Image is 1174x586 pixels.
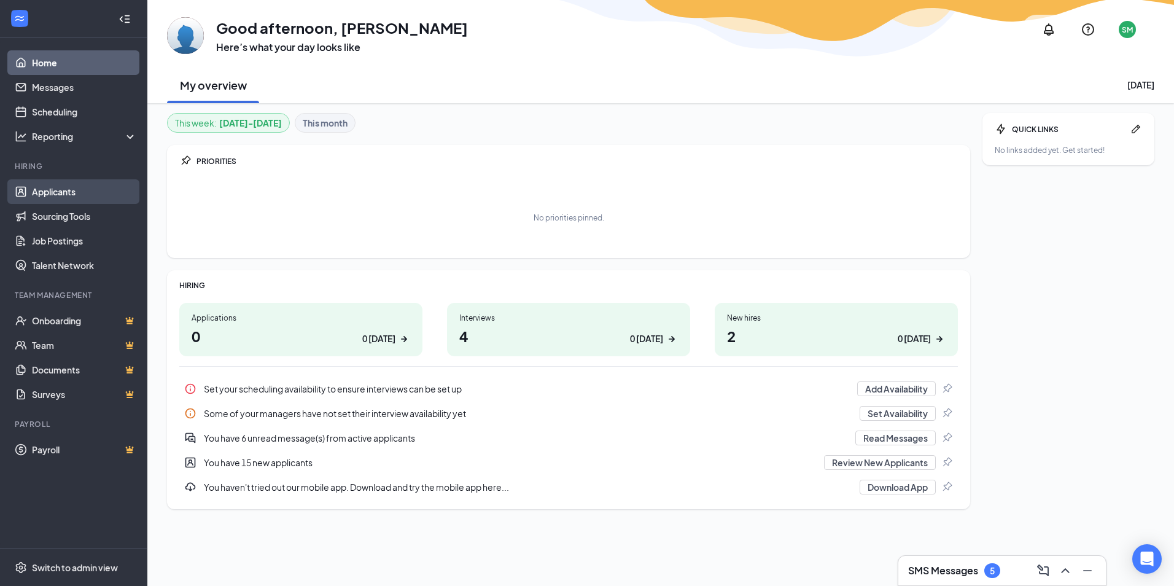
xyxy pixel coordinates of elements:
svg: Pen [1130,123,1142,135]
a: PayrollCrown [32,437,137,462]
a: Job Postings [32,229,137,253]
div: You have 15 new applicants [204,456,817,469]
div: You have 6 unread message(s) from active applicants [204,432,848,444]
svg: Info [184,383,196,395]
a: UserEntityYou have 15 new applicantsReview New ApplicantsPin [179,450,958,475]
svg: Settings [15,561,27,574]
svg: WorkstreamLogo [14,12,26,25]
a: DocumentsCrown [32,357,137,382]
svg: Pin [941,481,953,493]
div: PRIORITIES [196,156,958,166]
div: Hiring [15,161,134,171]
div: Applications [192,313,410,323]
div: 0 [DATE] [898,332,931,345]
svg: Analysis [15,130,27,143]
div: 0 [DATE] [362,332,395,345]
div: 5 [990,566,995,576]
div: Payroll [15,419,134,429]
div: Some of your managers have not set their interview availability yet [179,401,958,426]
svg: Pin [941,432,953,444]
h1: 0 [192,326,410,346]
svg: Pin [941,456,953,469]
h3: SMS Messages [908,564,978,577]
div: Some of your managers have not set their interview availability yet [204,407,852,420]
button: Set Availability [860,406,936,421]
h2: My overview [180,77,247,93]
div: Team Management [15,290,134,300]
svg: Notifications [1041,22,1056,37]
svg: ArrowRight [933,333,946,345]
a: TeamCrown [32,333,137,357]
a: InfoSome of your managers have not set their interview availability yetSet AvailabilityPin [179,401,958,426]
button: ComposeMessage [1032,561,1052,580]
div: QUICK LINKS [1012,124,1125,135]
svg: DoubleChatActive [184,432,196,444]
a: Interviews40 [DATE]ArrowRight [447,303,690,356]
svg: ArrowRight [666,333,678,345]
div: Open Intercom Messenger [1132,544,1162,574]
b: This month [303,116,348,130]
div: You have 15 new applicants [179,450,958,475]
svg: Minimize [1080,563,1095,578]
div: This week : [175,116,282,130]
div: 0 [DATE] [630,332,663,345]
button: Download App [860,480,936,494]
a: Messages [32,75,137,100]
button: Read Messages [855,431,936,445]
svg: Pin [179,155,192,167]
svg: Pin [941,383,953,395]
div: Set your scheduling availability to ensure interviews can be set up [204,383,850,395]
svg: Download [184,481,196,493]
a: InfoSet your scheduling availability to ensure interviews can be set upAdd AvailabilityPin [179,377,958,401]
a: Sourcing Tools [32,204,137,229]
img: Sarah Magdrial [167,17,204,54]
svg: Collapse [119,13,131,25]
div: You have 6 unread message(s) from active applicants [179,426,958,450]
div: HIRING [179,280,958,291]
div: SM [1122,25,1133,35]
div: You haven't tried out our mobile app. Download and try the mobile app here... [204,481,852,493]
b: [DATE] - [DATE] [219,116,282,130]
a: DoubleChatActiveYou have 6 unread message(s) from active applicantsRead MessagesPin [179,426,958,450]
svg: ComposeMessage [1036,563,1051,578]
svg: ArrowRight [398,333,410,345]
div: Interviews [459,313,678,323]
a: Applications00 [DATE]ArrowRight [179,303,422,356]
a: Talent Network [32,253,137,278]
div: Reporting [32,130,138,143]
svg: Info [184,407,196,420]
h3: Here’s what your day looks like [216,41,468,54]
a: Scheduling [32,100,137,124]
h1: Good afternoon, [PERSON_NAME] [216,17,468,38]
a: Applicants [32,179,137,204]
button: ChevronUp [1054,561,1074,580]
div: You haven't tried out our mobile app. Download and try the mobile app here... [179,475,958,499]
div: New hires [727,313,946,323]
a: Home [32,50,137,75]
a: SurveysCrown [32,382,137,407]
svg: QuestionInfo [1081,22,1095,37]
svg: Pin [941,407,953,420]
svg: UserEntity [184,456,196,469]
div: Set your scheduling availability to ensure interviews can be set up [179,377,958,401]
a: OnboardingCrown [32,308,137,333]
button: Add Availability [857,381,936,396]
a: DownloadYou haven't tried out our mobile app. Download and try the mobile app here...Download AppPin [179,475,958,499]
button: Review New Applicants [824,455,936,470]
div: No links added yet. Get started! [995,145,1142,155]
div: Switch to admin view [32,561,118,574]
div: No priorities pinned. [534,213,604,223]
button: Minimize [1076,561,1096,580]
div: [DATE] [1127,79,1154,91]
svg: Bolt [995,123,1007,135]
h1: 4 [459,326,678,346]
h1: 2 [727,326,946,346]
svg: ChevronUp [1058,563,1073,578]
a: New hires20 [DATE]ArrowRight [715,303,958,356]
